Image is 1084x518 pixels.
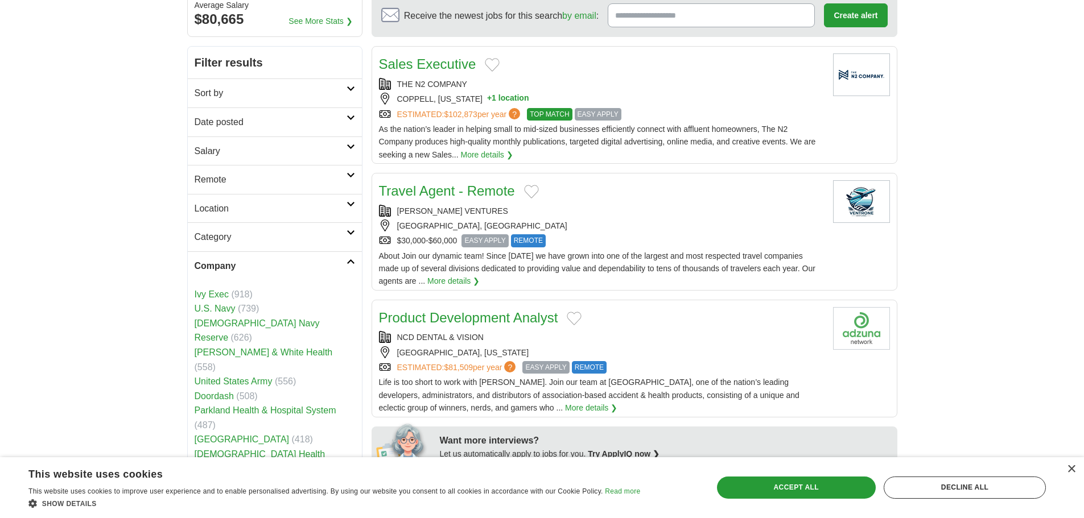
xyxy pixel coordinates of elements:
[195,9,355,30] div: $80,665
[379,234,824,247] div: $30,000-$60,000
[28,464,612,481] div: This website uses cookies
[188,194,362,223] a: Location
[195,449,325,474] a: [DEMOGRAPHIC_DATA] Health System [GEOGRAPHIC_DATA]
[42,500,97,508] span: Show details
[460,148,513,161] a: More details ❯
[524,185,539,198] button: Add to favorite jobs
[884,476,1046,498] div: Decline all
[195,318,320,343] a: [DEMOGRAPHIC_DATA] Navy Reserve
[195,144,347,159] h2: Salary
[188,136,362,165] a: Salary
[195,230,347,245] h2: Category
[397,108,523,121] a: ESTIMATED:$102,873per year?
[379,125,816,159] span: As the nation’s leader in helping small to mid-sized businesses efficiently connect with affluent...
[562,11,596,20] a: by email
[527,108,572,121] span: TOP MATCH
[461,234,508,247] span: EASY APPLY
[588,449,660,458] a: Try ApplyIQ now ❯
[379,251,815,286] span: About Join our dynamic team! Since [DATE] we have grown into one of the largest and most respecte...
[195,86,347,101] h2: Sort by
[195,172,347,187] h2: Remote
[444,110,477,119] span: $102,873
[575,108,621,121] span: EASY APPLY
[292,434,313,444] span: (418)
[379,378,799,412] span: Life is too short to work with [PERSON_NAME]. Join our team at [GEOGRAPHIC_DATA], one of the nati...
[195,1,355,9] div: Average Salary
[427,275,480,287] a: More details ❯
[195,289,229,299] a: Ivy Exec
[195,304,236,313] a: U.S. Navy
[28,487,603,495] span: This website uses cookies to improve user experience and to enable personalised advertising. By u...
[833,53,890,96] img: Company logo
[511,234,546,247] span: REMOTE
[195,434,290,444] a: [GEOGRAPHIC_DATA]
[188,165,362,194] a: Remote
[379,93,824,105] div: COPPELL, [US_STATE]
[231,289,252,299] span: (918)
[376,422,431,467] img: apply-iq-scientist.png
[379,219,824,232] div: [GEOGRAPHIC_DATA], [GEOGRAPHIC_DATA]
[572,361,607,374] span: REMOTE
[195,391,234,401] a: Doordash
[288,15,352,27] a: See More Stats ❯
[833,307,890,350] img: Company logo
[188,107,362,136] a: Date posted
[444,363,473,372] span: $81,509
[195,405,336,415] a: Parkland Health & Hospital System
[379,183,515,198] a: Travel Agent - Remote
[404,9,599,23] span: Receive the newest jobs for this search :
[833,180,890,223] img: Company logo
[397,361,518,374] a: ESTIMATED:$81,509per year?
[440,447,891,460] div: Let us automatically apply to jobs for you.
[379,78,824,90] div: THE N2 COMPANY
[1067,465,1075,474] div: Close
[565,401,617,414] a: More details ❯
[379,331,824,343] div: NCD DENTAL & VISION
[195,376,273,386] a: United States Army
[28,498,640,509] div: Show details
[487,93,492,105] span: +
[231,333,252,342] span: (626)
[236,391,257,401] span: (508)
[195,420,216,430] span: (487)
[195,362,216,372] span: (558)
[440,433,891,448] div: Want more interviews?
[195,259,347,273] h2: Company
[509,108,520,119] span: ?
[275,376,296,386] span: (556)
[195,115,347,130] h2: Date posted
[188,251,362,280] a: Company
[195,347,333,357] a: [PERSON_NAME] & White Health
[567,312,582,325] button: Add to favorite jobs
[485,58,500,72] button: Add to favorite jobs
[195,201,347,216] h2: Location
[824,3,887,27] button: Create alert
[487,93,529,105] button: +1 location
[238,304,259,313] span: (739)
[379,205,824,217] div: [PERSON_NAME] VENTURES
[188,47,362,78] h2: Filter results
[188,78,362,107] a: Sort by
[188,222,362,251] a: Category
[504,361,516,372] span: ?
[522,361,569,374] span: EASY APPLY
[379,56,476,72] a: Sales Executive
[717,476,876,498] div: Accept all
[605,487,640,495] a: Read more, opens a new window
[379,346,824,359] div: [GEOGRAPHIC_DATA], [US_STATE]
[379,310,558,325] a: Product Development Analyst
